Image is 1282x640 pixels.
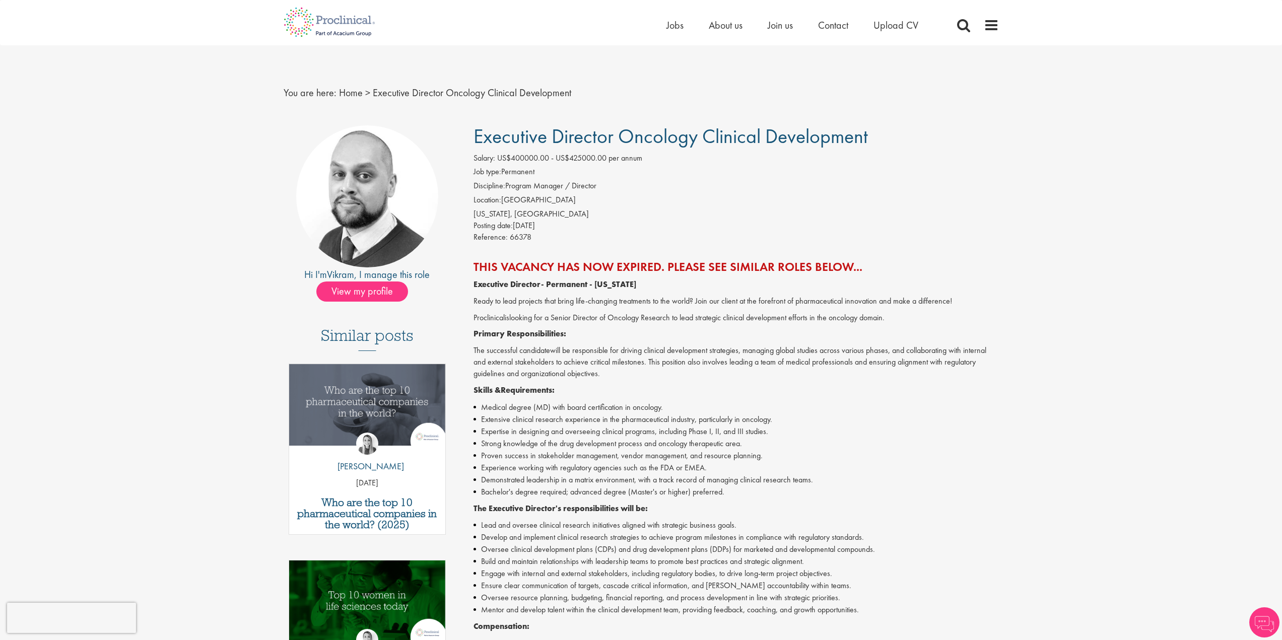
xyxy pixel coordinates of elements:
h2: This vacancy has now expired. Please see similar roles below... [474,260,999,273]
img: Hannah Burke [356,433,378,455]
li: Program Manager / Director [474,180,999,194]
span: Ensure clear communication of targets, cascade critical information, and [PERSON_NAME] accountabi... [481,580,851,591]
span: i [505,312,506,323]
span: The Executive Director's responsibilities will be: [474,503,648,514]
span: s [506,312,509,323]
span: Primary Responsibilities: [474,328,566,339]
a: Contact [818,19,848,32]
span: Bachelor's degree required; advanced degree (Master's or higher) preferred. [481,486,724,497]
span: Executive Director Oncology Clinical Development [373,86,571,99]
a: Jobs [666,19,684,32]
a: About us [709,19,743,32]
span: Oversee resource planning, budgeting, financial reporting, and process development in line with s... [481,592,840,603]
span: Build and maintain relationships with leadership teams to promote best practices and strategic al... [481,556,804,566]
span: Requirements: [501,385,555,395]
a: Hannah Burke [PERSON_NAME] [330,433,404,478]
span: Experience working with regulatory agencies such as the FDA or EMEA. [481,462,707,473]
span: Engage with internal and external stakeholders, including regulatory bodies, to drive long-term p... [481,568,832,579]
img: Top 10 pharmaceutical companies in the world 2025 [289,364,446,445]
span: Proclinical [474,312,505,323]
img: Chatbot [1249,607,1279,637]
span: - Permanent - [US_STATE] [541,279,636,290]
span: You are here: [284,86,336,99]
span: Strong knowledge of the drug development process and oncology therapeutic area. [481,438,742,449]
div: [US_STATE], [GEOGRAPHIC_DATA] [474,208,999,220]
p: [DATE] [289,477,446,489]
p: [PERSON_NAME] [330,460,404,473]
h3: Similar posts [321,327,414,351]
label: Salary: [474,153,495,164]
a: breadcrumb link [339,86,363,99]
span: looking for a Senior Director of Oncology Research to lead strategic clinical development efforts... [509,312,885,323]
a: Link to a post [289,364,446,453]
a: Upload CV [873,19,918,32]
label: Job type: [474,166,501,178]
div: [DATE] [474,220,999,232]
a: Join us [768,19,793,32]
label: Reference: [474,232,508,243]
span: Proven success in stakeholder management, vendor management, and resource planning. [481,450,763,461]
span: Demonstrated leadership in a matrix environment, with a track record of managing clinical researc... [481,474,813,485]
a: Who are the top 10 pharmaceutical companies in the world? (2025) [294,497,441,530]
a: Vikram [327,268,354,281]
span: View my profile [316,281,408,302]
span: Oversee clinical development plans (CDPs) and drug development plans (DDPs) for marketed and deve... [481,544,875,554]
span: Develop and implement clinical research strategies to achieve program milestones in compliance wi... [481,532,864,542]
label: Location: [474,194,501,206]
label: Discipline: [474,180,505,192]
span: Expertise in designing and overseeing clinical programs, including Phase I, II, and III studies. [481,426,768,437]
span: will be responsible for driving clinical development strategies, managing global studies across v... [474,345,986,379]
img: imeage of recruiter Vikram Nadgir [296,125,438,267]
span: Executive Director [474,279,541,290]
div: Hi I'm , I manage this role [284,267,451,282]
span: Mentor and develop talent within the clinical development team, providing feedback, coaching, and... [481,604,859,615]
iframe: reCAPTCHA [7,603,136,633]
li: Permanent [474,166,999,180]
span: > [365,86,370,99]
span: Lead and oversee clinical research initiatives aligned with strategic business goals. [481,520,736,530]
span: Extensive clinical research experience in the pharmaceutical industry, particularly in oncology. [481,414,772,424]
span: Medical degree (MD) with board certification in oncology. [481,402,663,412]
a: View my profile [316,283,418,297]
span: The successful candidate [474,345,550,355]
span: Ready to lead projects that bring life-changing treatments to the world? Join our client at the f... [474,296,952,306]
span: Executive Director Oncology Clinical Development [474,123,868,149]
li: [GEOGRAPHIC_DATA] [474,194,999,208]
span: Posting date: [474,220,513,231]
span: Skills & [474,385,501,395]
span: 66378 [510,232,531,242]
span: Compensation: [474,621,529,631]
